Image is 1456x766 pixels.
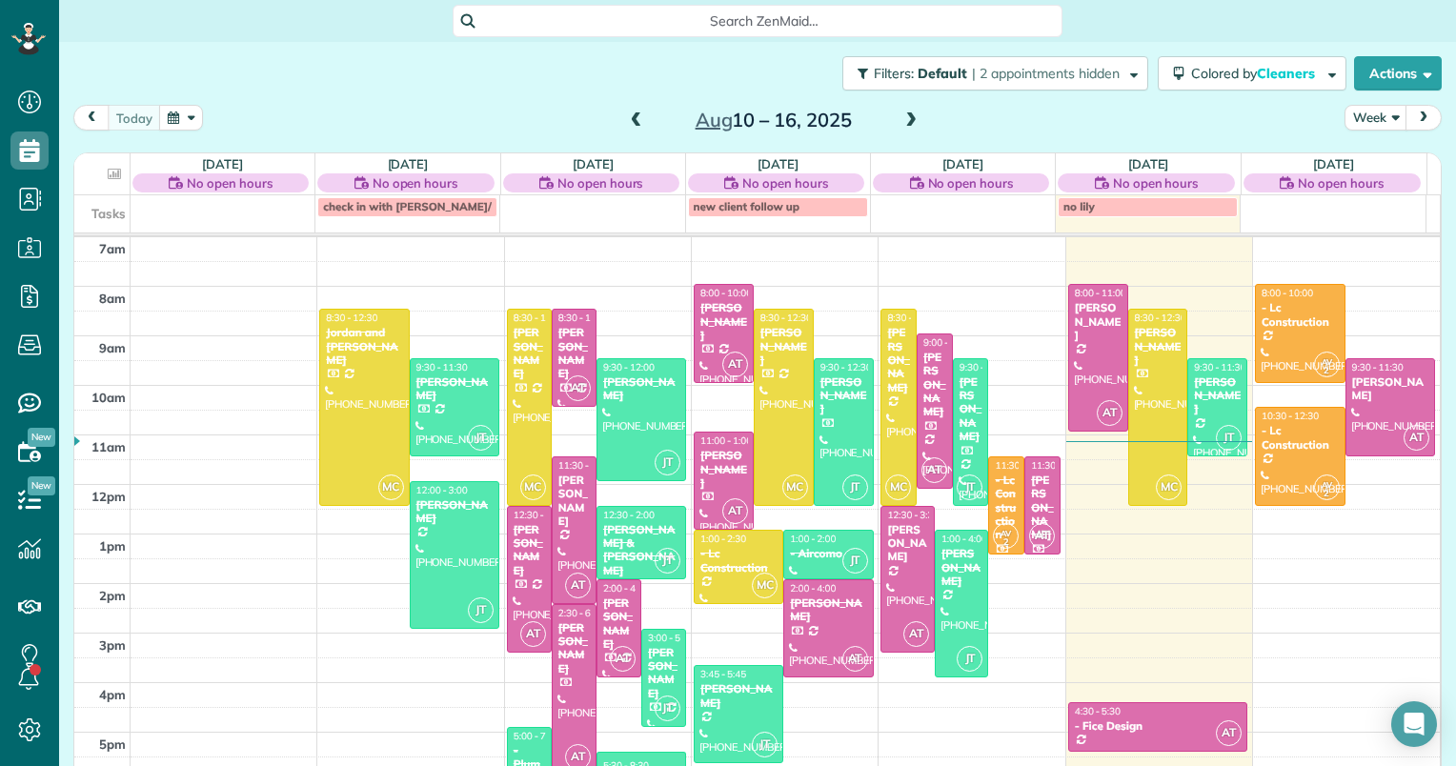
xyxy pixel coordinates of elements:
span: new client follow up [694,199,799,213]
div: - Aircomo [789,547,867,560]
span: | 2 appointments hidden [972,65,1120,82]
span: No open hours [557,173,643,192]
span: AT [921,457,947,483]
span: 11:30 - 1:30 [1031,459,1082,472]
a: [DATE] [942,156,983,171]
span: 8am [99,291,126,306]
span: AT [1404,425,1429,451]
span: AT [1029,523,1055,549]
span: 3:00 - 5:00 [648,632,694,644]
span: AT [1216,720,1242,746]
span: AV [1322,479,1332,490]
span: 9:30 - 12:30 [820,361,872,373]
small: 2 [1315,362,1339,380]
span: 9am [99,340,126,355]
div: [PERSON_NAME] [959,375,983,444]
div: - Fice Design [1074,719,1242,733]
span: No open hours [1113,173,1199,192]
span: AT [903,621,929,647]
span: 8:30 - 12:30 [760,312,812,324]
span: No open hours [1298,173,1384,192]
div: [PERSON_NAME] [602,596,636,652]
div: [PERSON_NAME] [513,326,546,381]
span: Filters: [874,65,914,82]
div: [PERSON_NAME] & [PERSON_NAME] [602,523,680,578]
span: Aug [696,108,733,131]
span: AV [1001,528,1011,538]
button: Actions [1354,56,1442,91]
span: 12pm [91,489,126,504]
a: [DATE] [1313,156,1354,171]
span: 4pm [99,687,126,702]
span: 2:30 - 6:00 [558,607,604,619]
span: JT [468,597,494,623]
span: 9:30 - 11:30 [1194,361,1245,373]
div: [PERSON_NAME] [1074,301,1122,342]
span: 5:00 - 7:00 [514,730,559,742]
div: [PERSON_NAME] [699,449,748,490]
div: [PERSON_NAME] [699,682,778,710]
span: AT [565,375,591,401]
span: MC [1156,474,1182,500]
span: 12:00 - 3:00 [416,484,468,496]
span: 1:00 - 2:30 [700,533,746,545]
span: no lily [1063,199,1095,213]
span: 10am [91,390,126,405]
span: 1:00 - 4:00 [941,533,987,545]
span: Colored by [1191,65,1322,82]
span: 9:00 - 12:10 [923,336,975,349]
div: [PERSON_NAME] [557,326,591,381]
div: [PERSON_NAME] [699,301,748,342]
span: 8:30 - 12:30 [326,312,377,324]
h2: 10 – 16, 2025 [655,110,893,131]
span: 12:30 - 3:30 [514,509,565,521]
div: [PERSON_NAME] [886,523,929,564]
span: MC [782,474,808,500]
span: 2pm [99,588,126,603]
span: JT [752,732,778,757]
span: 8:30 - 12:30 [514,312,565,324]
span: 8:00 - 11:00 [1075,287,1126,299]
span: 9:30 - 11:30 [1352,361,1404,373]
div: - Lc Construction [1261,301,1340,329]
button: Week [1345,105,1407,131]
span: New [28,428,55,447]
div: [PERSON_NAME] [1134,326,1183,367]
div: [PERSON_NAME] [922,351,947,419]
span: Default [918,65,968,82]
span: 12:30 - 2:00 [603,509,655,521]
div: - Lc Construction [994,474,1019,542]
span: No open hours [742,173,828,192]
button: prev [73,105,110,131]
span: 5pm [99,736,126,752]
span: 8:30 - 12:30 [887,312,939,324]
span: 9:30 - 12:30 [960,361,1011,373]
span: 2:00 - 4:00 [790,582,836,595]
span: AV [1322,356,1332,367]
div: [PERSON_NAME] [789,596,867,624]
span: MC [885,474,911,500]
div: [PERSON_NAME] [1351,375,1430,403]
div: [PERSON_NAME] [1193,375,1242,416]
span: MC [378,474,404,500]
div: [PERSON_NAME] [940,547,983,588]
div: [PERSON_NAME] [759,326,808,367]
span: JT [655,548,680,574]
div: [PERSON_NAME] [557,474,591,529]
div: [PERSON_NAME] [557,621,591,676]
span: 8:30 - 12:30 [1135,312,1186,324]
span: 12:30 - 3:30 [887,509,939,521]
span: JT [957,646,982,672]
span: JT [655,695,680,721]
div: [PERSON_NAME] [1030,474,1055,542]
span: AT [722,352,748,377]
span: 1:00 - 2:00 [790,533,836,545]
div: Open Intercom Messenger [1391,701,1437,747]
span: 8:30 - 10:30 [558,312,610,324]
small: 2 [1315,485,1339,503]
div: - Lc Construction [1261,424,1340,452]
span: 3pm [99,637,126,653]
span: 8:00 - 10:00 [700,287,752,299]
span: 2:00 - 4:00 [603,582,649,595]
span: 11am [91,439,126,454]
